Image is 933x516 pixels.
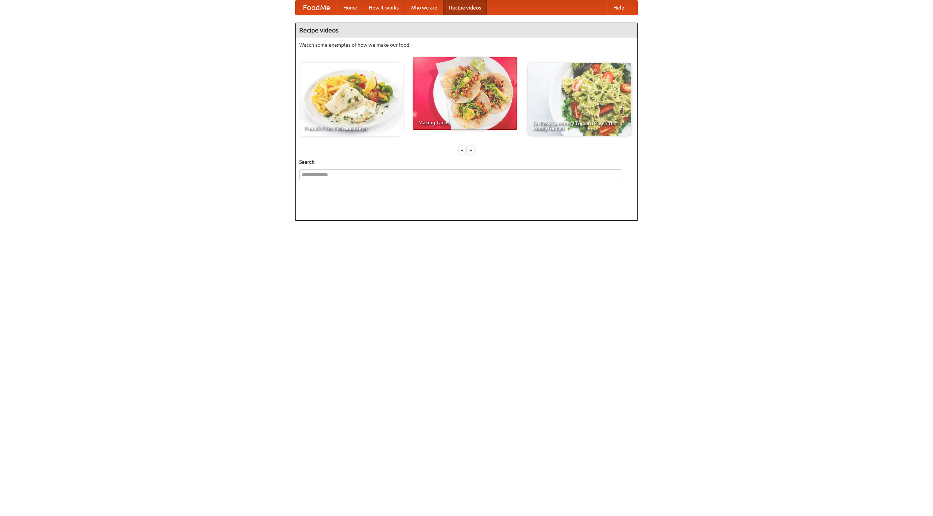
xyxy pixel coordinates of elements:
[443,0,487,15] a: Recipe videos
[405,0,443,15] a: Who we are
[296,0,337,15] a: FoodMe
[468,146,474,155] div: »
[413,57,517,130] a: Making Tacos
[304,126,398,131] span: French Fries Fish and Chips
[528,63,631,136] a: An Easy, Summery Tomato Pasta That's Ready for Fall
[608,0,630,15] a: Help
[363,0,405,15] a: How it works
[418,120,512,125] span: Making Tacos
[296,23,637,38] h4: Recipe videos
[299,41,634,49] p: Watch some examples of how we make our food!
[533,121,626,131] span: An Easy, Summery Tomato Pasta That's Ready for Fall
[299,158,634,166] h5: Search
[459,146,465,155] div: «
[337,0,363,15] a: Home
[299,63,403,136] a: French Fries Fish and Chips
